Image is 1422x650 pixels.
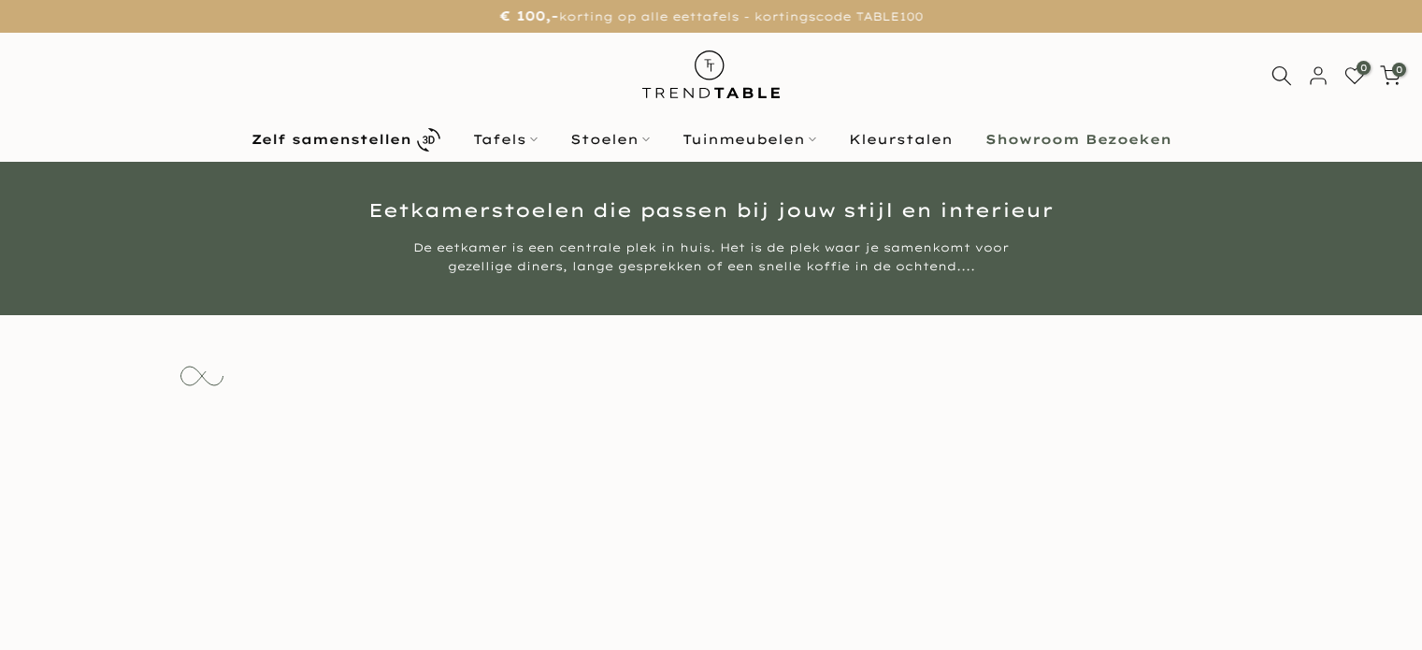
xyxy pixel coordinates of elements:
a: Kleurstalen [832,128,969,151]
a: Stoelen [553,128,666,151]
a: 0 [1344,65,1365,86]
a: Showroom Bezoeken [969,128,1187,151]
span: 0 [1357,61,1371,75]
p: korting op alle eettafels - kortingscode TABLE100 [23,5,1399,28]
b: Showroom Bezoeken [985,133,1171,146]
strong: € 100,- [499,7,558,24]
a: Zelf samenstellen [235,123,456,156]
img: trend-table [629,33,793,116]
span: 0 [1392,63,1406,77]
div: De eetkamer is een centrale plek in huis. Het is de plek waar je samenkomt voor gezellige diners,... [361,238,1062,276]
h1: Eetkamerstoelen die passen bij jouw stijl en interieur [165,201,1258,220]
b: Zelf samenstellen [251,133,411,146]
a: Tafels [456,128,553,151]
a: 0 [1380,65,1400,86]
a: Tuinmeubelen [666,128,832,151]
